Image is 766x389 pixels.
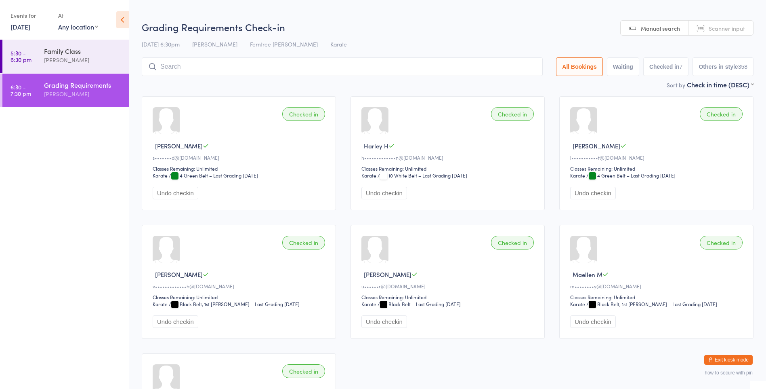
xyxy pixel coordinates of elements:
[491,236,534,249] div: Checked in
[155,142,203,150] span: [PERSON_NAME]
[282,364,325,378] div: Checked in
[570,165,745,172] div: Classes Remaining: Unlimited
[153,165,327,172] div: Classes Remaining: Unlimited
[687,80,753,89] div: Check in time (DESC)
[643,57,689,76] button: Checked in7
[378,300,461,307] span: / Black Belt – Last Grading [DATE]
[153,294,327,300] div: Classes Remaining: Unlimited
[709,24,745,32] span: Scanner input
[142,40,180,48] span: [DATE] 6:30pm
[361,315,407,328] button: Undo checkin
[364,142,388,150] span: Harley H
[667,81,685,89] label: Sort by
[169,300,300,307] span: / Black Belt, 1st [PERSON_NAME] – Last Grading [DATE]
[169,172,258,179] span: / 4 Green Belt – Last Grading [DATE]
[330,40,347,48] span: Karate
[570,294,745,300] div: Classes Remaining: Unlimited
[491,107,534,121] div: Checked in
[361,187,407,199] button: Undo checkin
[153,300,168,307] div: Karate
[693,57,753,76] button: Others in style358
[607,57,639,76] button: Waiting
[250,40,318,48] span: Ferntree [PERSON_NAME]
[44,80,122,89] div: Grading Requirements
[570,300,585,307] div: Karate
[155,270,203,279] span: [PERSON_NAME]
[586,172,676,179] span: / 4 Green Belt – Last Grading [DATE]
[573,270,602,279] span: Maellen M
[10,9,50,22] div: Events for
[361,165,536,172] div: Classes Remaining: Unlimited
[192,40,237,48] span: [PERSON_NAME]
[10,50,31,63] time: 5:30 - 6:30 pm
[2,40,129,73] a: 5:30 -6:30 pmFamily Class[PERSON_NAME]
[58,9,98,22] div: At
[680,63,683,70] div: 7
[153,172,168,179] div: Karate
[153,283,327,290] div: v•••••••••••••h@[DOMAIN_NAME]
[142,20,753,34] h2: Grading Requirements Check-in
[570,283,745,290] div: m••••••••y@[DOMAIN_NAME]
[153,154,327,161] div: s•••••••d@[DOMAIN_NAME]
[361,283,536,290] div: u••••••r@[DOMAIN_NAME]
[570,187,616,199] button: Undo checkin
[738,63,747,70] div: 358
[282,236,325,249] div: Checked in
[700,107,743,121] div: Checked in
[364,270,411,279] span: [PERSON_NAME]
[361,294,536,300] div: Classes Remaining: Unlimited
[153,315,198,328] button: Undo checkin
[44,55,122,65] div: [PERSON_NAME]
[704,355,753,365] button: Exit kiosk mode
[153,187,198,199] button: Undo checkin
[586,300,717,307] span: / Black Belt, 1st [PERSON_NAME] – Last Grading [DATE]
[10,84,31,97] time: 6:30 - 7:30 pm
[700,236,743,249] div: Checked in
[570,172,585,179] div: Karate
[361,172,376,179] div: Karate
[44,47,122,55] div: Family Class
[705,370,753,376] button: how to secure with pin
[2,74,129,107] a: 6:30 -7:30 pmGrading Requirements[PERSON_NAME]
[641,24,680,32] span: Manual search
[58,22,98,31] div: Any location
[573,142,620,150] span: [PERSON_NAME]
[44,89,122,99] div: [PERSON_NAME]
[361,300,376,307] div: Karate
[378,172,467,179] span: / 10 White Belt – Last Grading [DATE]
[282,107,325,121] div: Checked in
[142,57,543,76] input: Search
[556,57,603,76] button: All Bookings
[361,154,536,161] div: h•••••••••••••n@[DOMAIN_NAME]
[570,154,745,161] div: l•••••••••••t@[DOMAIN_NAME]
[10,22,30,31] a: [DATE]
[570,315,616,328] button: Undo checkin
